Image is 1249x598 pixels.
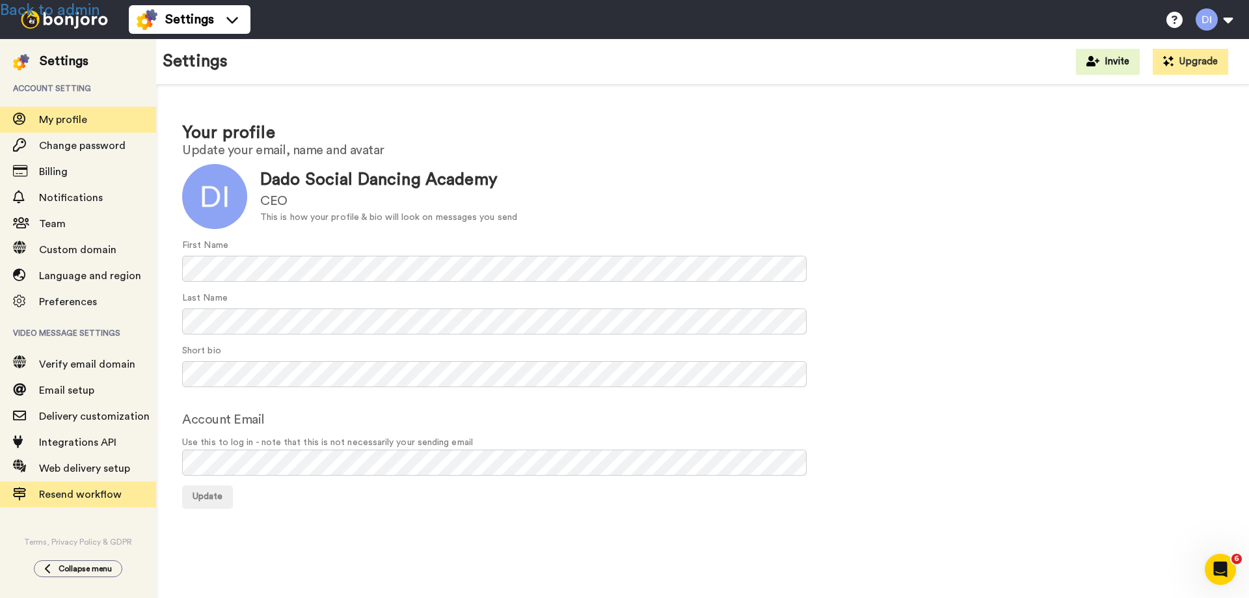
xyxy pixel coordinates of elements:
span: Delivery customization [39,411,150,422]
label: First Name [182,239,228,252]
h1: Your profile [182,124,1223,143]
button: Collapse menu [34,560,122,577]
img: settings-colored.svg [137,9,157,30]
iframe: Intercom live chat [1205,554,1236,585]
span: Verify email domain [39,359,135,370]
span: Custom domain [39,245,116,255]
label: Short bio [182,344,221,358]
div: CEO [260,192,517,211]
span: Team [39,219,66,229]
label: Account Email [182,410,265,429]
img: settings-colored.svg [13,54,29,70]
h2: Update your email, name and avatar [182,143,1223,157]
span: Settings [165,10,214,29]
span: Email setup [39,385,94,396]
span: Web delivery setup [39,463,130,474]
div: Dado Social Dancing Academy [260,168,517,192]
button: Invite [1076,49,1140,75]
div: Settings [40,52,88,70]
span: Integrations API [39,437,116,448]
span: My profile [39,115,87,125]
span: Billing [39,167,68,177]
span: Collapse menu [59,564,112,574]
span: Resend workflow [39,489,122,500]
span: Notifications [39,193,103,203]
h1: Settings [163,52,228,71]
div: This is how your profile & bio will look on messages you send [260,211,517,224]
button: Update [182,485,233,509]
span: Change password [39,141,126,151]
span: 6 [1231,554,1242,564]
span: Use this to log in - note that this is not necessarily your sending email [182,436,1223,450]
span: Preferences [39,297,97,307]
span: Update [193,492,222,501]
label: Last Name [182,292,228,305]
button: Upgrade [1153,49,1228,75]
span: Language and region [39,271,141,281]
